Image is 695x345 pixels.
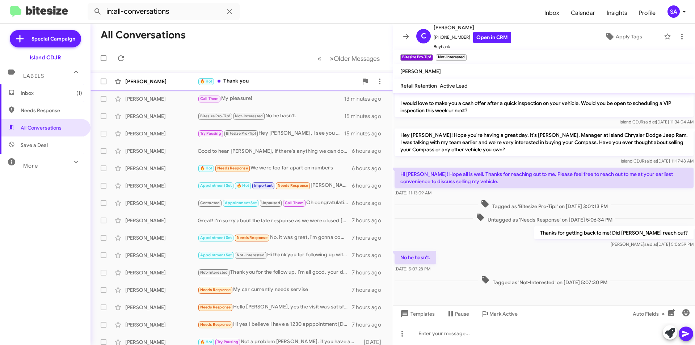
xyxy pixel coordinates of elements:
[101,29,186,41] h1: All Conversations
[352,304,387,311] div: 7 hours ago
[125,304,198,311] div: [PERSON_NAME]
[198,94,344,103] div: My pleasure!
[261,201,280,205] span: Unpaused
[23,73,44,79] span: Labels
[198,303,352,311] div: Hello [PERSON_NAME], yes the visit was satisfactory. [PERSON_NAME] was very helpf
[198,147,352,155] div: Good to hear [PERSON_NAME], if there's anything we can do to help don't hesitate to reach back out!
[198,233,352,242] div: No, it was great, i'm gonna come back at the end of the month when my credit gets a little bit be...
[198,181,352,190] div: [PERSON_NAME]
[395,168,694,188] p: Hi [PERSON_NAME]! Hope all is well. Thanks for reaching out to me. Please feel free to reach out ...
[198,199,352,207] div: Oh congratulations!
[661,5,687,18] button: SA
[352,286,387,294] div: 7 hours ago
[278,183,308,188] span: Needs Response
[344,113,387,120] div: 15 minutes ago
[434,32,511,43] span: [PHONE_NUMBER]
[352,252,387,259] div: 7 hours ago
[633,307,667,320] span: Auto Fields
[30,54,61,61] div: Island CDJR
[434,43,511,50] span: Buyback
[198,112,344,120] div: No he hasn't.
[313,51,384,66] nav: Page navigation example
[226,131,256,136] span: Bitesize Pro-Tip!
[125,234,198,241] div: [PERSON_NAME]
[31,35,75,42] span: Special Campaign
[334,55,380,63] span: Older Messages
[76,89,82,97] span: (1)
[395,129,694,156] p: Hey [PERSON_NAME]! Hope you're having a great day. It's [PERSON_NAME], Manager at Island Chrysler...
[478,275,610,286] span: Tagged as 'Not-Interested' on [DATE] 5:07:30 PM
[10,30,81,47] a: Special Campaign
[21,124,62,131] span: All Conversations
[200,322,231,327] span: Needs Response
[489,307,518,320] span: Mark Active
[352,217,387,224] div: 7 hours ago
[601,3,633,24] a: Insights
[352,165,387,172] div: 6 hours ago
[621,158,694,164] span: Island CDJR [DATE] 11:17:48 AM
[217,340,238,344] span: Try Pausing
[200,287,231,292] span: Needs Response
[21,107,82,114] span: Needs Response
[125,252,198,259] div: [PERSON_NAME]
[21,89,82,97] span: Inbox
[667,5,680,18] div: SA
[352,269,387,276] div: 7 hours ago
[200,270,228,275] span: Not-Interested
[393,307,441,320] button: Templates
[441,307,475,320] button: Pause
[611,241,694,247] span: [PERSON_NAME] [DATE] 5:06:59 PM
[440,83,468,89] span: Active Lead
[198,77,358,85] div: Thank you
[200,79,212,84] span: 🔥 Hot
[125,113,198,120] div: [PERSON_NAME]
[217,166,248,171] span: Needs Response
[395,266,430,272] span: [DATE] 5:07:28 PM
[125,269,198,276] div: [PERSON_NAME]
[200,340,212,344] span: 🔥 Hot
[237,235,268,240] span: Needs Response
[125,78,198,85] div: [PERSON_NAME]
[473,213,615,223] span: Untagged as 'Needs Response' on [DATE] 5:06:34 PM
[285,201,304,205] span: Call Them
[125,95,198,102] div: [PERSON_NAME]
[198,164,352,172] div: We were too far apart on numbers
[313,51,326,66] button: Previous
[23,163,38,169] span: More
[478,199,611,210] span: Tagged as 'Bitesize Pro-Tip!' on [DATE] 3:01:13 PM
[586,30,660,43] button: Apply Tags
[344,130,387,137] div: 15 minutes ago
[200,96,219,101] span: Call Them
[330,54,334,63] span: »
[620,119,694,125] span: Island CDJR [DATE] 11:34:04 AM
[325,51,384,66] button: Next
[352,199,387,207] div: 6 hours ago
[455,307,469,320] span: Pause
[643,119,656,125] span: said at
[198,217,352,224] div: Great! I'm sorry about the late response as we were closed [DATE], but yes we have a great invent...
[125,321,198,328] div: [PERSON_NAME]
[633,3,661,24] a: Profile
[235,114,263,118] span: Not-Interested
[198,286,352,294] div: My car currently needs servise
[473,32,511,43] a: Open in CRM
[125,217,198,224] div: [PERSON_NAME]
[352,182,387,189] div: 6 hours ago
[400,83,437,89] span: Retail Retention
[200,253,232,257] span: Appointment Set
[237,253,265,257] span: Not-Interested
[395,190,431,195] span: [DATE] 11:13:09 AM
[237,183,249,188] span: 🔥 Hot
[88,3,240,20] input: Search
[616,30,642,43] span: Apply Tags
[200,201,220,205] span: Contacted
[395,82,694,117] p: Hi [PERSON_NAME], it's [PERSON_NAME] at Island Chrysler Dodge Jeep Ram. I just wanted to check ba...
[198,251,352,259] div: Hi thank you for following up with me , the visit was fantastic , at the moment it was not the ri...
[125,147,198,155] div: [PERSON_NAME]
[198,129,344,138] div: Hey [PERSON_NAME], I see you have a 39 month lease that started [DATE]. Its due in [DATE] so you ...
[434,23,511,32] span: [PERSON_NAME]
[565,3,601,24] a: Calendar
[200,183,232,188] span: Appointment Set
